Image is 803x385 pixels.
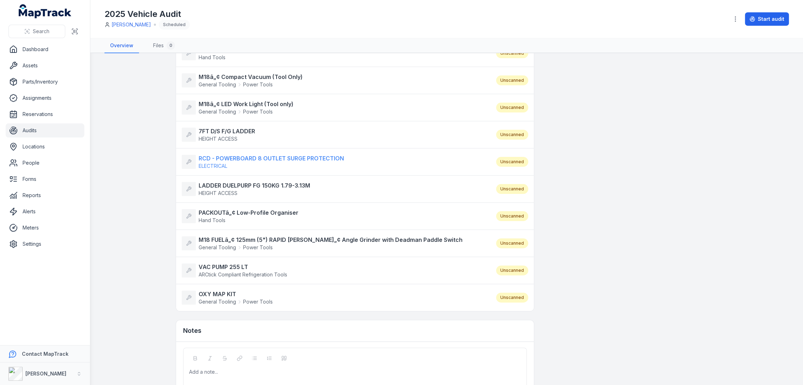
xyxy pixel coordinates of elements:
a: M18â„¢ LED Work Light (Tool only)General ToolingPower Tools [182,100,489,115]
a: Files0 [147,38,181,53]
span: Search [33,28,49,35]
a: Parts/Inventory [6,75,84,89]
span: ARCtick Compliant Refrigeration Tools [199,271,287,277]
div: Unscanned [496,293,528,302]
div: Scheduled [159,20,190,30]
a: Reports [6,188,84,202]
a: Locations [6,140,84,154]
a: 7FT D/S F/G LADDERHEIGHT ACCESS [182,127,489,142]
span: General Tooling [199,244,236,251]
span: Power Tools [243,298,273,305]
a: Forms [6,172,84,186]
div: 0 [167,41,175,50]
span: General Tooling [199,108,236,115]
a: PACKOUTâ„¢ Low-Profile OrganiserHand Tools [182,208,489,224]
a: LADDER DUELPURP FG 150KG 1.79-3.13MHEIGHT ACCESS [182,181,489,197]
span: Hand Tools [199,54,225,60]
a: Overview [104,38,139,53]
div: Unscanned [496,75,528,85]
div: Unscanned [496,238,528,248]
strong: LADDER DUELPURP FG 150KG 1.79-3.13M [199,181,310,190]
a: Settings [6,237,84,251]
a: Assets [6,59,84,73]
a: VAC PUMP 255 LTARCtick Compliant Refrigeration Tools [182,263,489,278]
h3: Notes [183,326,201,336]
button: Start audit [745,12,789,26]
span: HEIGHT ACCESS [199,136,237,142]
strong: PACKOUTâ„¢ Low-Profile Organiser [199,208,298,217]
span: Hand Tools [199,217,225,223]
div: Unscanned [496,130,528,140]
div: Unscanned [496,211,528,221]
div: Unscanned [496,103,528,112]
strong: M18â„¢ LED Work Light (Tool only) [199,100,294,108]
h1: 2025 Vehicle Audit [104,8,190,20]
span: Power Tools [243,81,273,88]
a: Alerts [6,204,84,219]
a: Audits [6,123,84,137]
span: Power Tools [243,244,273,251]
a: [PERSON_NAME] [111,21,151,28]
a: PACKOUTâ„¢ Low-Profile OrganiserHand Tools [182,45,489,61]
span: ELECTRICAL [199,163,227,169]
a: OXY MAP KITGeneral ToolingPower Tools [182,290,489,305]
strong: M18â„¢ Compact Vacuum (Tool Only) [199,73,303,81]
strong: 7FT D/S F/G LADDER [199,127,255,135]
strong: M18 FUELâ„¢ 125mm (5") RAPID [PERSON_NAME]„¢ Angle Grinder with Deadman Paddle Switch [199,236,463,244]
div: Unscanned [496,184,528,194]
div: Unscanned [496,265,528,275]
a: Reservations [6,107,84,121]
a: People [6,156,84,170]
strong: [PERSON_NAME] [25,371,66,377]
a: MapTrack [19,4,72,18]
span: HEIGHT ACCESS [199,190,237,196]
strong: RCD - POWERBOARD 8 OUTLET SURGE PROTECTION [199,154,344,163]
span: General Tooling [199,298,236,305]
strong: OXY MAP KIT [199,290,273,298]
a: M18 FUELâ„¢ 125mm (5") RAPID [PERSON_NAME]„¢ Angle Grinder with Deadman Paddle SwitchGeneral Tool... [182,236,489,251]
a: RCD - POWERBOARD 8 OUTLET SURGE PROTECTIONELECTRICAL [182,154,489,170]
a: Assignments [6,91,84,105]
strong: VAC PUMP 255 LT [199,263,287,271]
span: General Tooling [199,81,236,88]
strong: Contact MapTrack [22,351,68,357]
span: Power Tools [243,108,273,115]
button: Search [8,25,65,38]
a: Dashboard [6,42,84,56]
div: Unscanned [496,48,528,58]
a: Meters [6,221,84,235]
a: M18â„¢ Compact Vacuum (Tool Only)General ToolingPower Tools [182,73,489,88]
div: Unscanned [496,157,528,167]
